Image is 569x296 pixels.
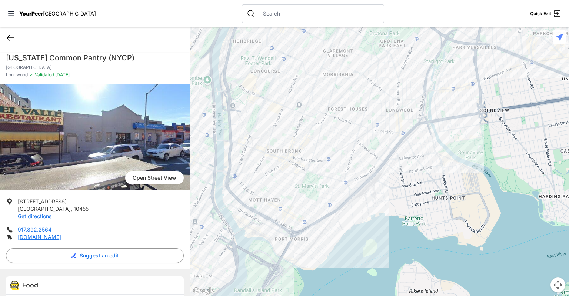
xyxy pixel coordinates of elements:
span: Suggest an edit [80,252,119,259]
span: [GEOGRAPHIC_DATA] [43,10,96,17]
a: 917.892.2564 [18,226,51,233]
span: ✓ [29,72,33,78]
a: YourPeer[GEOGRAPHIC_DATA] [19,11,96,16]
h1: [US_STATE] Common Pantry (NYCP) [6,53,184,63]
span: Quick Exit [530,11,551,17]
input: Search [259,10,379,17]
span: YourPeer [19,10,43,17]
p: [GEOGRAPHIC_DATA] [6,64,184,70]
span: 10455 [74,206,89,212]
a: Get directions [18,213,51,219]
span: Validated [35,72,54,77]
span: Longwood [6,72,28,78]
a: Quick Exit [530,9,562,18]
button: Suggest an edit [6,248,184,263]
span: , [71,206,72,212]
img: Google [192,286,216,296]
span: [GEOGRAPHIC_DATA] [18,206,71,212]
span: Food [22,281,38,289]
a: Open this area in Google Maps (opens a new window) [192,286,216,296]
a: [DOMAIN_NAME] [18,234,61,240]
span: [STREET_ADDRESS] [18,198,67,204]
button: Map camera controls [550,277,565,292]
span: [DATE] [54,72,70,77]
span: Open Street View [125,171,184,184]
